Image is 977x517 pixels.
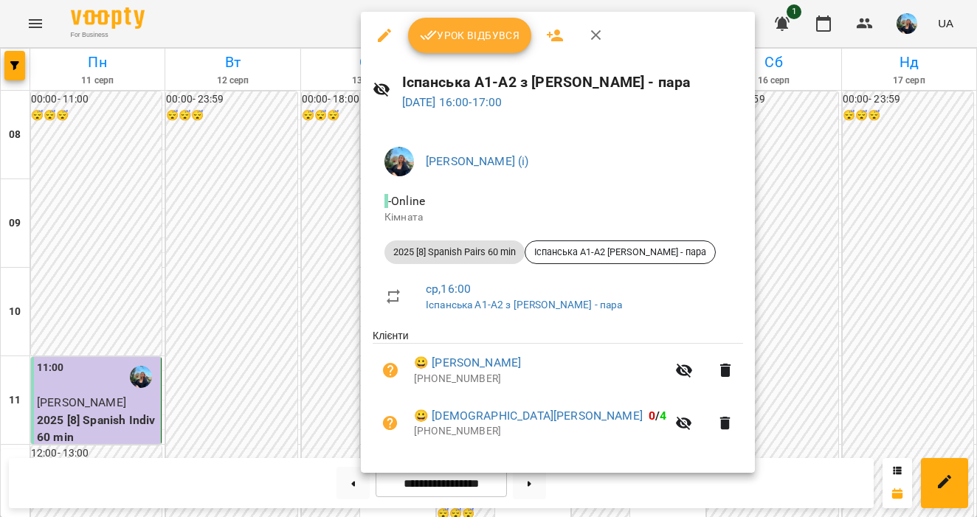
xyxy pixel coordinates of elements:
h6: Іспанська А1-А2 з [PERSON_NAME] - пара [402,71,743,94]
span: Урок відбувся [420,27,520,44]
a: 😀 [DEMOGRAPHIC_DATA][PERSON_NAME] [414,407,643,425]
p: Кімната [384,210,731,225]
span: Іспанська А1-А2 [PERSON_NAME] - пара [525,246,715,259]
b: / [649,409,666,423]
a: ср , 16:00 [426,282,471,296]
a: [DATE] 16:00-17:00 [402,95,503,109]
a: [PERSON_NAME] (і) [426,154,529,168]
button: Візит ще не сплачено. Додати оплату? [373,353,408,388]
a: 😀 [PERSON_NAME] [414,354,521,372]
span: 2025 [8] Spanish Pairs 60 min [384,246,525,259]
p: [PHONE_NUMBER] [414,424,666,439]
a: Іспанська А1-А2 з [PERSON_NAME] - пара [426,299,623,310]
img: 2af6091e25fda313b10444cbfb289e4d.jpg [384,147,414,176]
p: [PHONE_NUMBER] [414,372,666,386]
span: 4 [660,409,666,423]
button: Урок відбувся [408,18,532,53]
div: Іспанська А1-А2 [PERSON_NAME] - пара [525,240,716,264]
ul: Клієнти [373,328,743,454]
span: 0 [649,409,655,423]
span: - Online [384,194,428,208]
button: Візит ще не сплачено. Додати оплату? [373,406,408,441]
